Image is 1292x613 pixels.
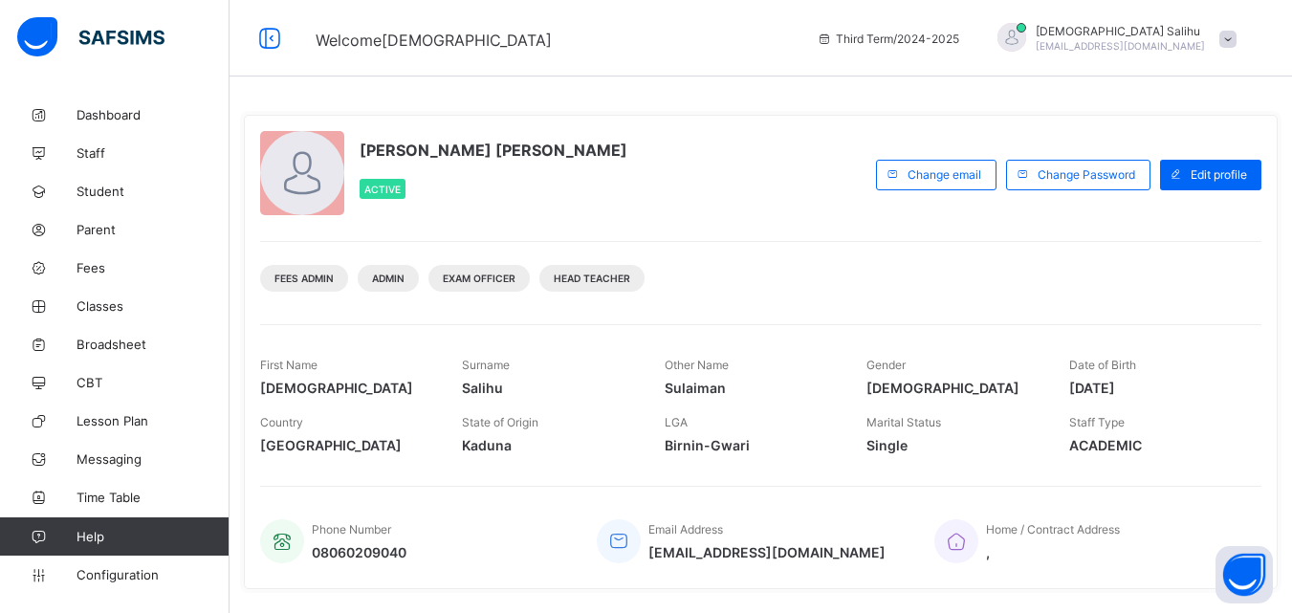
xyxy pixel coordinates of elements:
span: Configuration [77,567,229,582]
span: Parent [77,222,230,237]
span: [EMAIL_ADDRESS][DOMAIN_NAME] [648,544,886,560]
span: Surname [462,358,510,372]
span: Messaging [77,451,230,467]
span: Other Name [665,358,729,372]
span: Help [77,529,229,544]
span: Change email [908,167,981,182]
span: State of Origin [462,415,538,429]
span: First Name [260,358,318,372]
span: [DEMOGRAPHIC_DATA] [260,380,433,396]
span: Single [866,437,1040,453]
span: Change Password [1038,167,1135,182]
div: MuhammadSalihu [978,23,1246,55]
span: LGA [665,415,688,429]
span: Broadsheet [77,337,230,352]
span: Staff Type [1069,415,1125,429]
span: Home / Contract Address [986,522,1120,536]
span: [EMAIL_ADDRESS][DOMAIN_NAME] [1036,40,1205,52]
span: Fees Admin [274,273,334,284]
span: Time Table [77,490,230,505]
span: Kaduna [462,437,635,453]
span: ACADEMIC [1069,437,1242,453]
span: CBT [77,375,230,390]
span: 08060209040 [312,544,406,560]
span: Birnin-Gwari [665,437,838,453]
span: Student [77,184,230,199]
button: Open asap [1215,546,1273,603]
span: [DEMOGRAPHIC_DATA] Salihu [1036,24,1205,38]
span: Phone Number [312,522,391,536]
span: Date of Birth [1069,358,1136,372]
span: Country [260,415,303,429]
span: Marital Status [866,415,941,429]
span: Sulaiman [665,380,838,396]
span: , [986,544,1120,560]
span: Lesson Plan [77,413,230,428]
span: Active [364,184,401,195]
span: Head Teacher [554,273,630,284]
img: safsims [17,17,164,57]
span: Fees [77,260,230,275]
span: Salihu [462,380,635,396]
span: Classes [77,298,230,314]
span: Gender [866,358,906,372]
span: Exam Officer [443,273,515,284]
span: Staff [77,145,230,161]
span: Admin [372,273,405,284]
span: Dashboard [77,107,230,122]
span: [PERSON_NAME] [PERSON_NAME] [360,141,627,160]
span: [GEOGRAPHIC_DATA] [260,437,433,453]
span: [DEMOGRAPHIC_DATA] [866,380,1040,396]
span: [DATE] [1069,380,1242,396]
span: Email Address [648,522,723,536]
span: Welcome [DEMOGRAPHIC_DATA] [316,31,552,50]
span: Edit profile [1191,167,1247,182]
span: session/term information [817,32,959,46]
